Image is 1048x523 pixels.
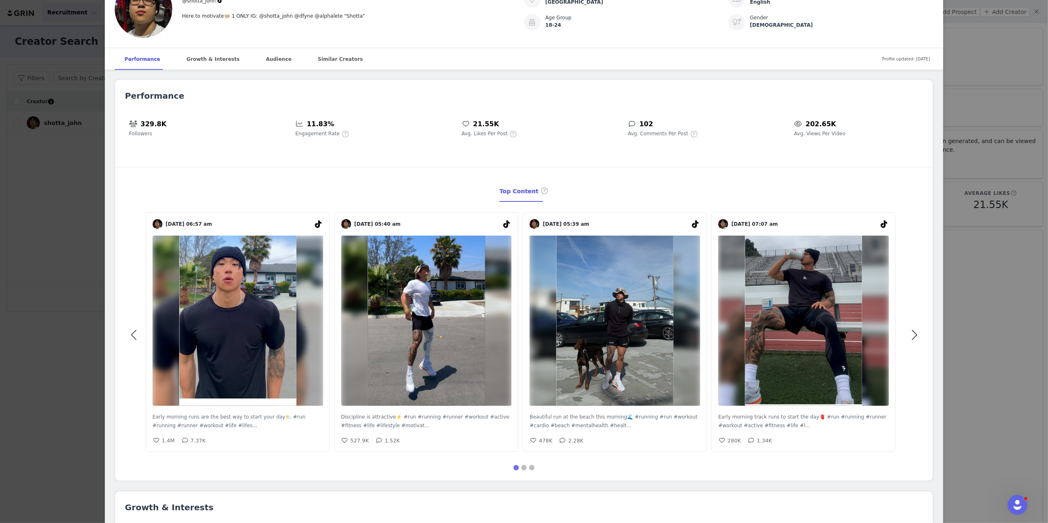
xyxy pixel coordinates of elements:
h5: 1.52K [385,437,400,444]
img: v2 [718,214,889,427]
img: v2 [341,219,351,229]
div: Similar Creators [308,48,373,70]
div: Top Content [500,181,548,202]
img: v2 [718,219,728,229]
h5: 1.34K [757,437,772,444]
img: Discipline is attractive⚡️ #run #running #runner #workout #active #fitness #life #lifestyle #moti... [368,236,485,406]
span: [DATE] 06:57 am [162,220,313,228]
button: 1 [513,465,519,471]
button: 2 [521,465,527,471]
span: [DATE] 05:40 am [351,220,502,228]
img: v2 [341,214,512,427]
div: Age Group [546,14,729,21]
img: Early morning track runs to start the day🫀 #run #running #runner #workout #active #fitness #life ... [745,236,862,406]
span: [DATE] 05:39 am [539,220,690,228]
a: [DATE] 05:40 amDiscipline is attractive⚡️ #run #running #runner #workout #active #fitness #life #... [334,212,519,452]
div: Here to motivate🤝🏼 1 ONLY IG: @shotta_john @dfyne @alphalete "Shotta" [182,6,514,20]
img: v2 [530,214,700,427]
span: Beautiful run at the beach this morning🌊 #running #run #workout #cardio #beach #mentalhealth #hea... [530,414,697,428]
div: 18-24 [546,21,729,29]
img: v2 [153,219,162,229]
h2: Growth & Interests [125,501,923,514]
a: [DATE] 06:57 amEarly morning runs are the best way to start your day⛅️ #run #running #runner #wor... [146,212,330,452]
h5: 7.37K [190,437,206,444]
span: Profile updated: [DATE] [882,50,930,68]
span: Avg. Views Per Video [794,130,846,137]
span: Avg. Likes Per Post [462,130,508,137]
img: v2 [153,214,323,427]
div: Audience [256,48,301,70]
h2: Performance [125,90,923,102]
div: Growth & Interests [177,48,250,70]
img: Beautiful run at the beach this morning🌊 #running #run #workout #cardio #beach #mentalhealth #hea... [556,236,673,406]
span: Followers [129,130,152,137]
span: Avg. Comments Per Post [628,130,688,137]
h5: 527.9K [350,437,369,444]
h5: 11.83% [307,119,334,130]
div: Performance [115,48,170,70]
span: Early morning runs are the best way to start your day⛅️ #run #running #runner #workout #life #lif... [153,414,305,428]
img: Early morning runs are the best way to start your day⛅️ #run #running #runner #workout #life #lif... [179,236,296,406]
h5: 1.4M [162,437,174,444]
h5: 202.65K [806,119,836,130]
div: Gender [750,14,933,21]
iframe: Intercom live chat [1008,495,1027,515]
span: [DATE] 07:07 am [728,220,879,228]
div: [DEMOGRAPHIC_DATA] [750,21,933,29]
span: Engagement Rate [295,130,340,137]
h5: 478K [539,437,553,444]
img: v2 [530,219,539,229]
span: Discipline is attractive⚡️ #run #running #runner #workout #active #fitness #life #lifestyle #moti... [341,414,509,428]
h5: 21.55K [473,119,499,130]
a: [DATE] 07:07 amEarly morning track runs to start the day🫀 #run #running #runner #workout #active ... [711,212,896,452]
h5: 2.28K [568,437,583,444]
a: [DATE] 05:39 amBeautiful run at the beach this morning🌊 #running #run #workout #cardio #beach #me... [523,212,707,452]
span: Early morning track runs to start the day🫀 #run #running #runner #workout #active #fitness #life ... [718,414,886,428]
h5: 102 [639,119,653,130]
h5: 280K [728,437,741,444]
h5: 329.8K [141,119,167,130]
button: 3 [529,465,535,471]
